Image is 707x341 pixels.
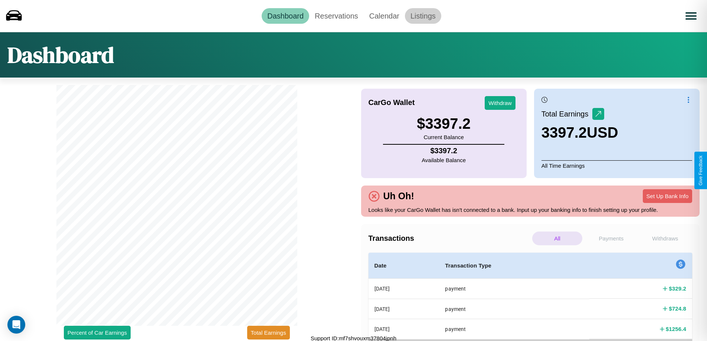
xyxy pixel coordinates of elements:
th: [DATE] [369,299,439,319]
h4: Date [374,261,433,270]
div: Give Feedback [698,155,703,186]
a: Dashboard [262,8,309,24]
p: Looks like your CarGo Wallet has isn't connected to a bank. Input up your banking info to finish ... [369,205,693,215]
h4: CarGo Wallet [369,98,415,107]
p: Payments [586,232,636,245]
h3: $ 3397.2 [417,115,471,132]
th: payment [439,299,589,319]
h1: Dashboard [7,40,114,70]
div: Open Intercom Messenger [7,316,25,334]
a: Reservations [309,8,364,24]
h4: $ 3397.2 [422,147,466,155]
p: Current Balance [417,132,471,142]
th: [DATE] [369,279,439,299]
h4: $ 1256.4 [666,325,686,333]
th: payment [439,279,589,299]
p: Total Earnings [541,107,592,121]
h4: $ 724.8 [669,305,686,312]
p: All [532,232,582,245]
button: Withdraw [485,96,515,110]
a: Listings [405,8,441,24]
p: Available Balance [422,155,466,165]
button: Set Up Bank Info [643,189,692,203]
th: payment [439,319,589,339]
p: All Time Earnings [541,160,692,171]
th: [DATE] [369,319,439,339]
h4: $ 329.2 [669,285,686,292]
button: Total Earnings [247,326,290,340]
button: Percent of Car Earnings [64,326,131,340]
button: Open menu [681,6,701,26]
h4: Transactions [369,234,530,243]
h4: Transaction Type [445,261,583,270]
h4: Uh Oh! [380,191,418,201]
h3: 3397.2 USD [541,124,618,141]
p: Withdraws [640,232,690,245]
a: Calendar [364,8,405,24]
